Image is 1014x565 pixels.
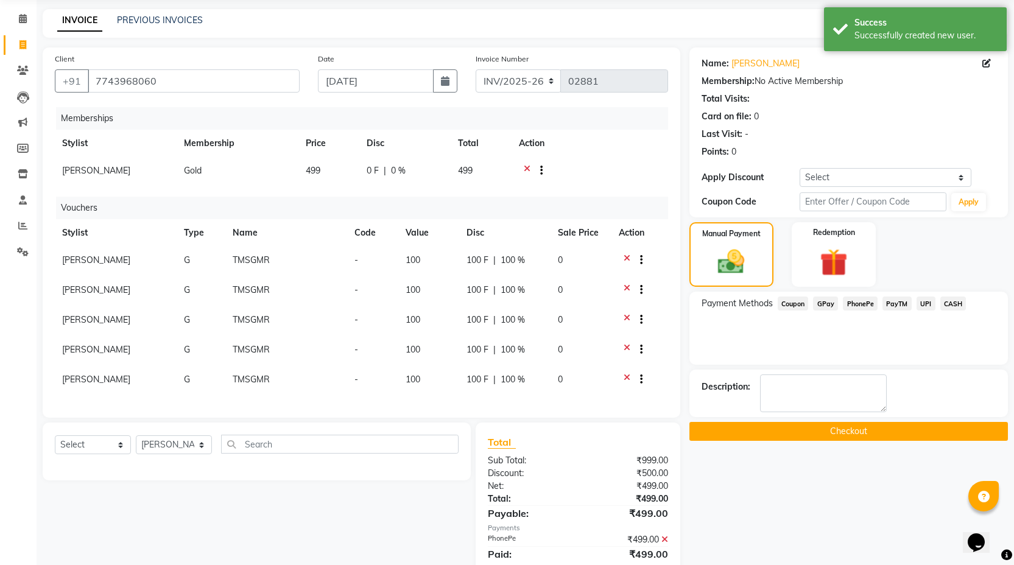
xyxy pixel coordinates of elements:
[702,75,755,88] div: Membership:
[233,284,270,295] span: TMSGMR
[917,297,935,311] span: UPI
[940,297,966,311] span: CASH
[882,297,912,311] span: PayTM
[359,130,451,157] th: Disc
[578,547,677,561] div: ₹499.00
[354,344,358,355] span: -
[406,344,420,355] span: 100
[493,343,496,356] span: |
[177,306,225,336] td: G
[501,314,525,326] span: 100 %
[177,130,298,157] th: Membership
[221,435,459,454] input: Search
[62,314,130,325] span: [PERSON_NAME]
[88,69,300,93] input: Search by Name/Mobile/Email/Code
[963,516,1002,553] iframe: chat widget
[800,192,947,211] input: Enter Offer / Coupon Code
[233,374,270,385] span: TMSGMR
[558,374,563,385] span: 0
[184,165,202,176] span: Gold
[702,171,800,184] div: Apply Discount
[476,54,529,65] label: Invoice Number
[578,454,677,467] div: ₹999.00
[702,195,800,208] div: Coupon Code
[354,254,358,265] span: -
[558,314,563,325] span: 0
[488,523,668,533] div: Payments
[354,314,358,325] span: -
[406,314,420,325] span: 100
[702,228,761,239] label: Manual Payment
[467,373,488,386] span: 100 F
[551,219,611,247] th: Sale Price
[493,314,496,326] span: |
[406,284,420,295] span: 100
[354,374,358,385] span: -
[406,254,420,265] span: 100
[177,276,225,306] td: G
[233,254,270,265] span: TMSGMR
[56,107,677,130] div: Memberships
[778,297,809,311] span: Coupon
[62,284,130,295] span: [PERSON_NAME]
[233,344,270,355] span: TMSGMR
[384,164,386,177] span: |
[558,254,563,265] span: 0
[702,110,752,123] div: Card on file:
[479,454,578,467] div: Sub Total:
[501,373,525,386] span: 100 %
[558,284,563,295] span: 0
[501,284,525,297] span: 100 %
[493,284,496,297] span: |
[55,69,89,93] button: +91
[55,130,177,157] th: Stylist
[501,343,525,356] span: 100 %
[813,227,855,238] label: Redemption
[702,93,750,105] div: Total Visits:
[754,110,759,123] div: 0
[493,254,496,267] span: |
[177,336,225,366] td: G
[354,284,358,295] span: -
[702,128,742,141] div: Last Visit:
[467,284,488,297] span: 100 F
[689,422,1008,441] button: Checkout
[177,219,225,247] th: Type
[458,165,473,176] span: 499
[731,146,736,158] div: 0
[702,381,750,393] div: Description:
[951,193,986,211] button: Apply
[62,254,130,265] span: [PERSON_NAME]
[493,373,496,386] span: |
[391,164,406,177] span: 0 %
[225,219,347,247] th: Name
[398,219,459,247] th: Value
[731,57,800,70] a: [PERSON_NAME]
[854,16,998,29] div: Success
[177,247,225,276] td: G
[57,10,102,32] a: INVOICE
[843,297,878,311] span: PhonePe
[479,506,578,521] div: Payable:
[55,54,74,65] label: Client
[117,15,203,26] a: PREVIOUS INVOICES
[62,374,130,385] span: [PERSON_NAME]
[367,164,379,177] span: 0 F
[709,247,753,277] img: _cash.svg
[459,219,551,247] th: Disc
[578,467,677,480] div: ₹500.00
[702,146,729,158] div: Points:
[233,314,270,325] span: TMSGMR
[306,165,320,176] span: 499
[813,297,838,311] span: GPay
[347,219,398,247] th: Code
[479,480,578,493] div: Net:
[702,75,996,88] div: No Active Membership
[501,254,525,267] span: 100 %
[467,314,488,326] span: 100 F
[578,506,677,521] div: ₹499.00
[578,480,677,493] div: ₹499.00
[578,493,677,505] div: ₹499.00
[451,130,512,157] th: Total
[56,197,677,219] div: Vouchers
